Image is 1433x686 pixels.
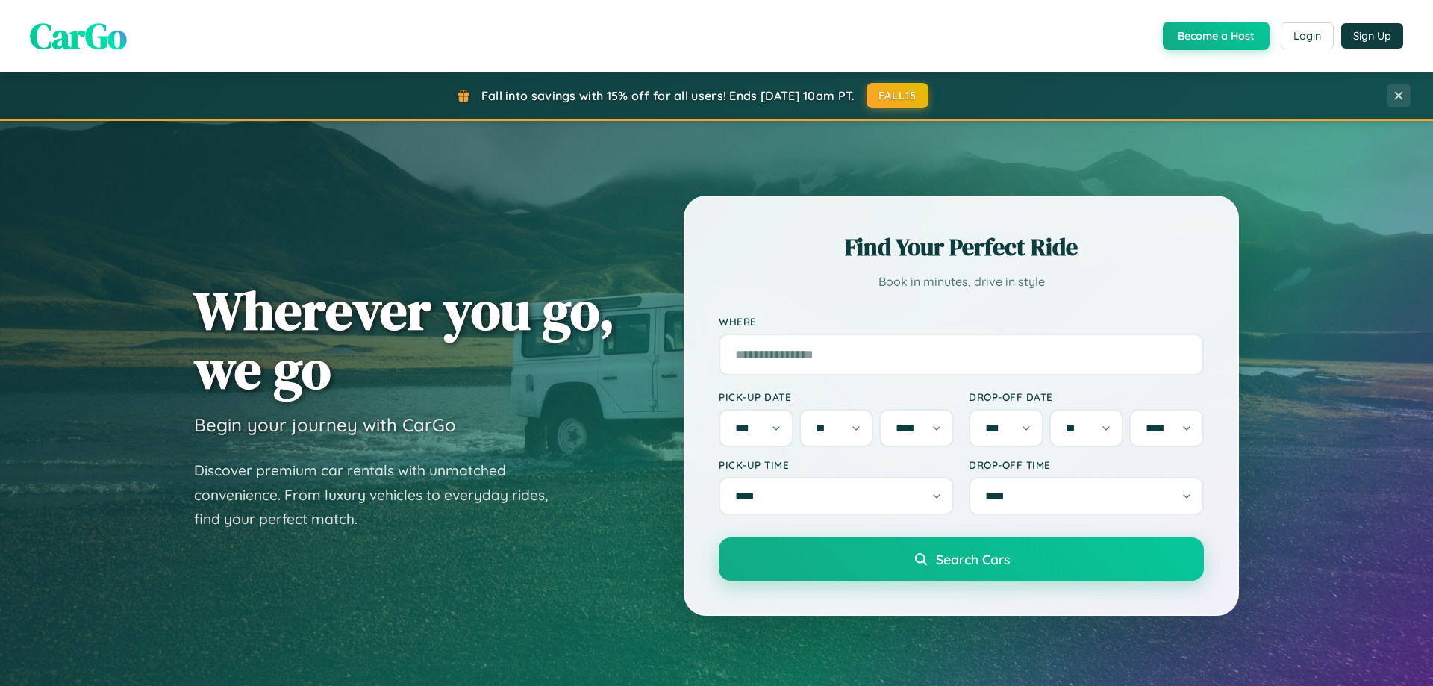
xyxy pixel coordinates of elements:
button: Become a Host [1163,22,1270,50]
label: Drop-off Date [969,390,1204,403]
h1: Wherever you go, we go [194,281,615,399]
span: Search Cars [936,551,1010,567]
h2: Find Your Perfect Ride [719,231,1204,264]
button: Login [1281,22,1334,49]
h3: Begin your journey with CarGo [194,414,456,436]
label: Pick-up Time [719,458,954,471]
button: Sign Up [1341,23,1403,49]
span: CarGo [30,11,127,60]
label: Where [719,315,1204,328]
p: Discover premium car rentals with unmatched convenience. From luxury vehicles to everyday rides, ... [194,458,567,531]
label: Drop-off Time [969,458,1204,471]
button: FALL15 [867,83,929,108]
label: Pick-up Date [719,390,954,403]
button: Search Cars [719,537,1204,581]
span: Fall into savings with 15% off for all users! Ends [DATE] 10am PT. [481,88,855,103]
p: Book in minutes, drive in style [719,271,1204,293]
